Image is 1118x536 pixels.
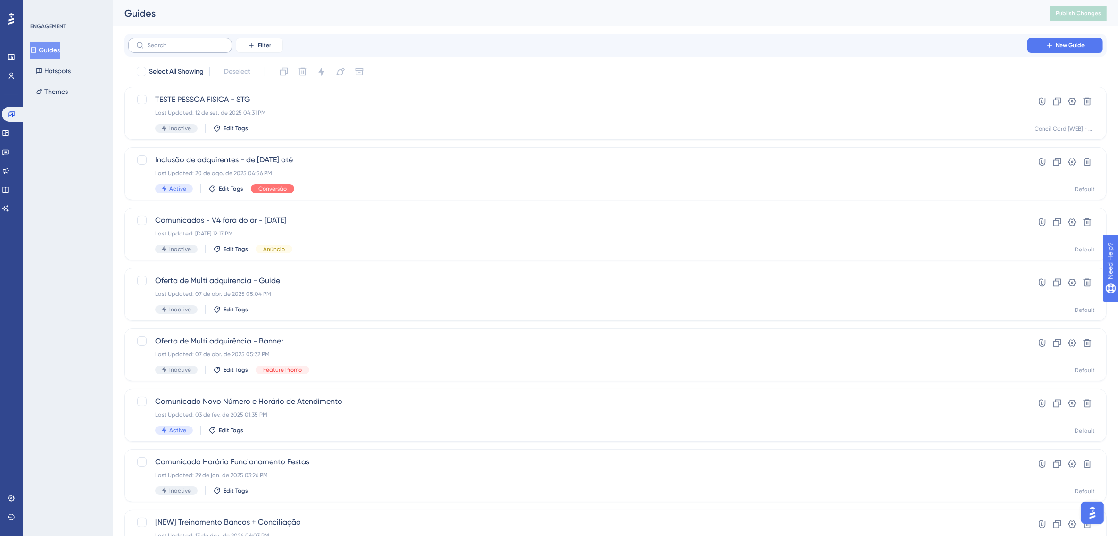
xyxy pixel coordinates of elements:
[1027,38,1103,53] button: New Guide
[169,487,191,494] span: Inactive
[213,125,248,132] button: Edit Tags
[155,154,1001,166] span: Inclusão de adquirentes - de [DATE] até
[258,185,287,193] span: Conversão
[30,83,74,100] button: Themes
[224,366,248,374] span: Edit Tags
[1075,427,1095,435] div: Default
[1075,367,1095,374] div: Default
[155,109,1001,117] div: Last Updated: 12 de set. de 2025 04:31 PM
[1075,246,1095,253] div: Default
[224,125,248,132] span: Edit Tags
[213,366,248,374] button: Edit Tags
[30,62,76,79] button: Hotspots
[169,245,191,253] span: Inactive
[215,63,259,80] button: Deselect
[169,427,186,434] span: Active
[169,366,191,374] span: Inactive
[155,230,1001,237] div: Last Updated: [DATE] 12:17 PM
[155,351,1001,358] div: Last Updated: 07 de abr. de 2025 05:32 PM
[224,66,250,77] span: Deselect
[224,487,248,494] span: Edit Tags
[1078,499,1107,527] iframe: UserGuiding AI Assistant Launcher
[169,306,191,313] span: Inactive
[155,94,1001,105] span: TESTE PESSOA FISICA - STG
[236,38,283,53] button: Filter
[224,245,248,253] span: Edit Tags
[155,471,1001,479] div: Last Updated: 29 de jan. de 2025 03:26 PM
[1056,9,1101,17] span: Publish Changes
[1075,487,1095,495] div: Default
[149,66,204,77] span: Select All Showing
[155,275,1001,286] span: Oferta de Multi adquirencia - Guide
[219,185,243,193] span: Edit Tags
[213,306,248,313] button: Edit Tags
[219,427,243,434] span: Edit Tags
[155,456,1001,468] span: Comunicado Horário Funcionamento Festas
[263,366,302,374] span: Feature Promo
[213,245,248,253] button: Edit Tags
[1050,6,1107,21] button: Publish Changes
[148,42,224,49] input: Search
[1075,185,1095,193] div: Default
[263,245,285,253] span: Anúncio
[208,427,243,434] button: Edit Tags
[155,411,1001,419] div: Last Updated: 03 de fev. de 2025 01:35 PM
[258,42,271,49] span: Filter
[155,335,1001,347] span: Oferta de Multi adquirência - Banner
[155,396,1001,407] span: Comunicado Novo Número e Horário de Atendimento
[169,185,186,193] span: Active
[124,7,1027,20] div: Guides
[155,517,1001,528] span: [NEW] Treinamento Bancos + Conciliação
[169,125,191,132] span: Inactive
[1056,42,1085,49] span: New Guide
[208,185,243,193] button: Edit Tags
[1035,125,1095,133] div: Concil Card [WEB] - STG
[22,2,59,14] span: Need Help?
[213,487,248,494] button: Edit Tags
[155,215,1001,226] span: Comunicados - V4 fora do ar - [DATE]
[155,290,1001,298] div: Last Updated: 07 de abr. de 2025 05:04 PM
[30,23,66,30] div: ENGAGEMENT
[155,169,1001,177] div: Last Updated: 20 de ago. de 2025 04:56 PM
[1075,306,1095,314] div: Default
[30,42,60,59] button: Guides
[224,306,248,313] span: Edit Tags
